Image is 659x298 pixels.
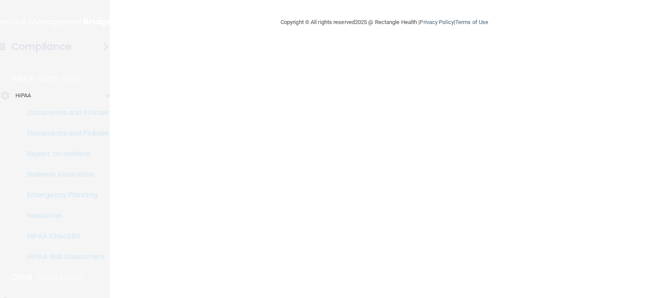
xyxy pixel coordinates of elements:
h4: Compliance [12,41,71,53]
p: Documents and Policies [6,129,123,138]
a: Terms of Use [455,19,488,25]
a: Privacy Policy [420,19,453,25]
p: Documents and Policies [6,108,123,117]
p: Emergency Planning [6,191,123,199]
p: HIPAA Checklist [6,232,123,241]
p: HIPAA Risk Assessment [6,253,123,261]
p: Report an Incident [6,150,123,158]
div: Copyright © All rights reserved 2025 @ Rectangle Health | | [228,9,541,36]
p: HIPAA [15,90,31,101]
p: Learn More! [38,73,83,84]
p: Learn More! [37,272,83,283]
p: OSHA [12,272,33,283]
p: HIPAA [12,73,33,84]
p: Business Associates [6,170,123,179]
p: Resources [6,211,123,220]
